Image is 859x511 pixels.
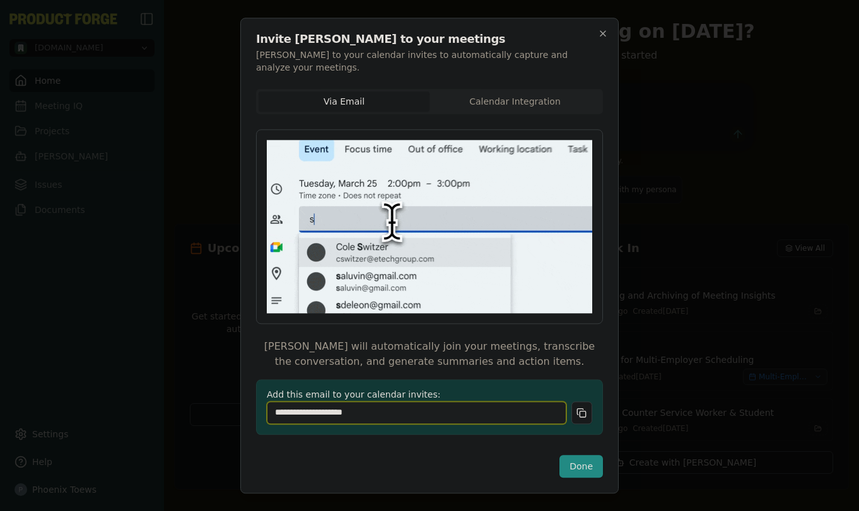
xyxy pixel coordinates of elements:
[256,339,603,369] div: [PERSON_NAME] will automatically join your meetings, transcribe the conversation, and generate su...
[256,49,603,74] p: [PERSON_NAME] to your calendar invites to automatically capture and analyze your meetings.
[571,401,592,424] button: Copy email
[559,455,603,478] button: Done
[429,91,600,112] button: Calendar Integration
[259,91,429,112] button: Via Email
[257,130,602,323] img: Adding an email to a calendar invite
[256,33,603,45] h2: Invite [PERSON_NAME] to your meetings
[267,390,592,399] label: Add this email to your calendar invites:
